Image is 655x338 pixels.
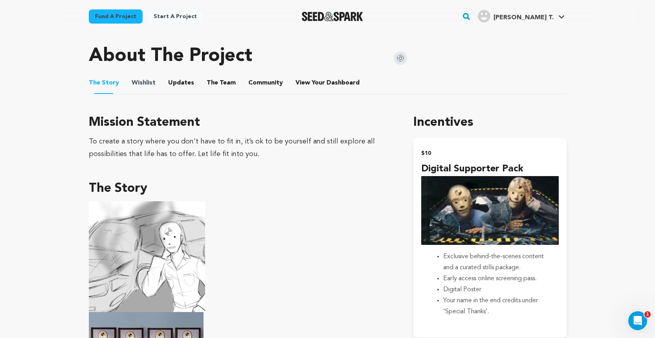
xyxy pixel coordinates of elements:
a: Start a project [147,9,203,24]
button: $10 Digital Supporter Pack incentive Exclusive behind-the-scenes content and a curated stills pac... [413,138,566,337]
span: The [89,78,100,88]
span: Your [295,78,361,88]
span: Wishlist [132,78,156,88]
span: The [207,78,218,88]
img: incentive [421,176,558,244]
img: user.png [478,10,490,22]
a: Klapp T.'s Profile [476,8,566,22]
h3: Mission Statement [89,113,395,132]
div: To create a story where you don’t have to fit in, it’s ok to be yourself and still explore all po... [89,135,395,160]
img: Seed&Spark Logo Dark Mode [302,12,363,21]
li: Your name in the end credits under 'Special Thanks'. [443,295,549,317]
h4: Digital Supporter Pack [421,162,558,176]
a: Fund a project [89,9,143,24]
iframe: Intercom live chat [628,311,647,330]
h1: Incentives [413,113,566,132]
h1: About The Project [89,47,252,66]
span: [PERSON_NAME] T. [494,15,554,21]
span: Story [89,78,119,88]
h3: The Story [89,179,395,198]
img: 1755581051-Edward_Crash.jpg [89,201,205,312]
span: Dashboard [327,78,360,88]
span: 1 [644,311,651,318]
a: Seed&Spark Homepage [302,12,363,21]
img: Seed&Spark Instagram Icon [394,51,407,65]
span: Updates [168,78,194,88]
span: Klapp T.'s Profile [476,8,566,25]
h2: $10 [421,148,558,159]
li: Early access online screening pass. [443,273,549,284]
span: Community [248,78,283,88]
li: Digital Poster [443,284,549,295]
li: Exclusive behind-the-scenes content and a curated stills package. [443,251,549,273]
a: ViewYourDashboard [295,78,361,88]
div: Klapp T.'s Profile [478,10,554,22]
span: Team [207,78,236,88]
